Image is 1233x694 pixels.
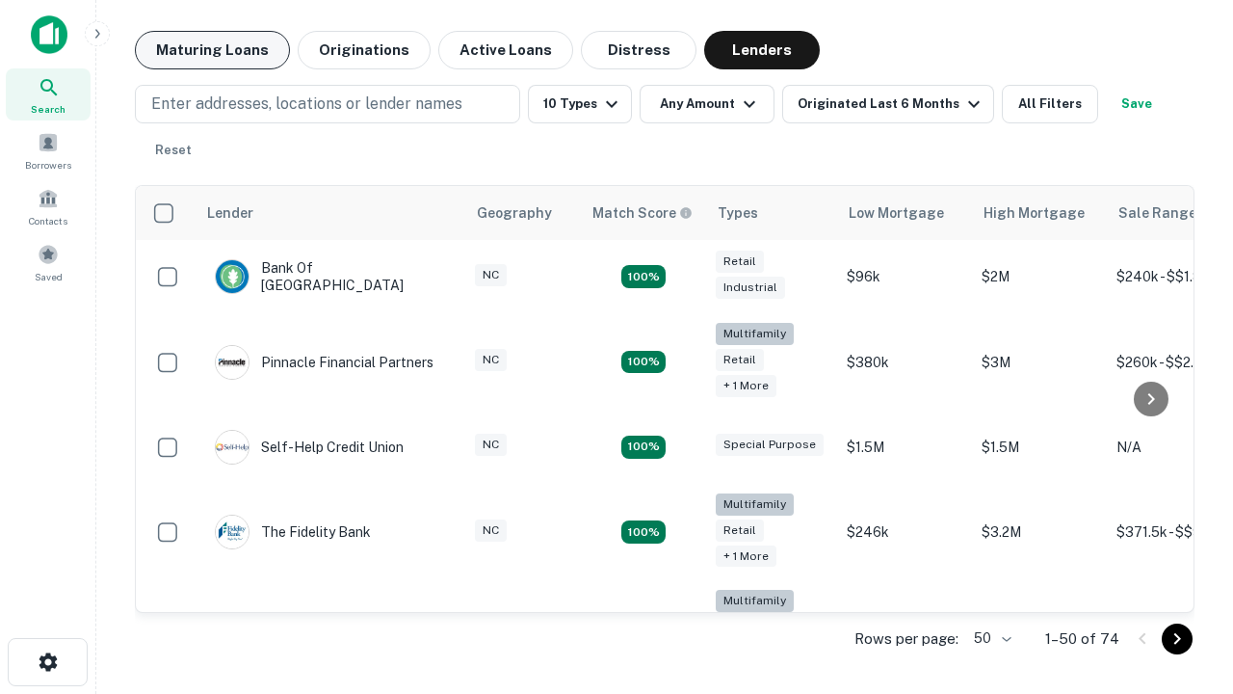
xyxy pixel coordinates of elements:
span: Contacts [29,213,67,228]
div: 50 [966,625,1014,653]
button: Active Loans [438,31,573,69]
button: 10 Types [528,85,632,123]
div: NC [475,264,507,286]
button: Lenders [704,31,820,69]
div: Originated Last 6 Months [798,93,985,116]
th: Capitalize uses an advanced AI algorithm to match your search with the best lender. The match sco... [581,186,706,240]
button: Distress [581,31,696,69]
td: $1.5M [972,411,1107,484]
button: Originated Last 6 Months [782,85,994,123]
div: Industrial [716,277,785,299]
div: + 1 more [716,375,776,397]
div: NC [475,349,507,371]
p: Enter addresses, locations or lender names [151,93,462,116]
td: $9.2M [972,580,1107,678]
span: Borrowers [25,157,71,173]
button: Any Amount [640,85,774,123]
td: $246k [837,484,972,581]
p: Rows per page: [854,627,958,651]
img: picture [216,431,249,464]
td: $2M [972,240,1107,313]
div: Atlantic Union Bank [215,612,385,647]
a: Borrowers [6,124,91,176]
th: Types [706,186,837,240]
td: $1.5M [837,411,972,484]
div: Special Purpose [716,434,824,456]
div: Sale Range [1118,201,1196,225]
span: Saved [35,269,63,284]
div: Geography [477,201,552,225]
th: Lender [196,186,465,240]
th: Low Mortgage [837,186,972,240]
img: capitalize-icon.png [31,15,67,54]
div: Multifamily [716,590,794,612]
div: Bank Of [GEOGRAPHIC_DATA] [215,259,446,294]
a: Search [6,68,91,120]
td: $246.5k [837,580,972,678]
button: Save your search to get updates of matches that match your search criteria. [1106,85,1167,123]
div: NC [475,434,507,456]
button: Go to next page [1162,624,1193,654]
div: Retail [716,349,764,371]
button: Maturing Loans [135,31,290,69]
div: Pinnacle Financial Partners [215,345,433,380]
div: Matching Properties: 16, hasApolloMatch: undefined [621,265,666,288]
div: Lender [207,201,253,225]
div: Low Mortgage [849,201,944,225]
td: $3M [972,313,1107,411]
div: Retail [716,251,764,273]
a: Contacts [6,180,91,232]
div: Types [718,201,758,225]
button: Originations [298,31,431,69]
div: Matching Properties: 11, hasApolloMatch: undefined [621,436,666,459]
span: Search [31,101,66,117]
div: + 1 more [716,546,776,568]
h6: Match Score [592,202,689,224]
td: $3.2M [972,484,1107,581]
div: The Fidelity Bank [215,515,371,549]
a: Saved [6,236,91,288]
div: Matching Properties: 17, hasApolloMatch: undefined [621,351,666,374]
th: Geography [465,186,581,240]
img: picture [216,516,249,548]
th: High Mortgage [972,186,1107,240]
div: Matching Properties: 10, hasApolloMatch: undefined [621,520,666,544]
td: $380k [837,313,972,411]
div: Capitalize uses an advanced AI algorithm to match your search with the best lender. The match sco... [592,202,693,224]
button: Enter addresses, locations or lender names [135,85,520,123]
div: Multifamily [716,323,794,345]
div: Self-help Credit Union [215,430,404,465]
p: 1–50 of 74 [1045,627,1119,651]
div: Retail [716,520,764,542]
iframe: Chat Widget [1137,540,1233,632]
img: picture [216,346,249,379]
td: $96k [837,240,972,313]
div: Multifamily [716,494,794,516]
div: NC [475,520,507,542]
button: All Filters [1002,85,1098,123]
button: Reset [143,131,204,170]
div: High Mortgage [984,201,1085,225]
img: picture [216,260,249,293]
